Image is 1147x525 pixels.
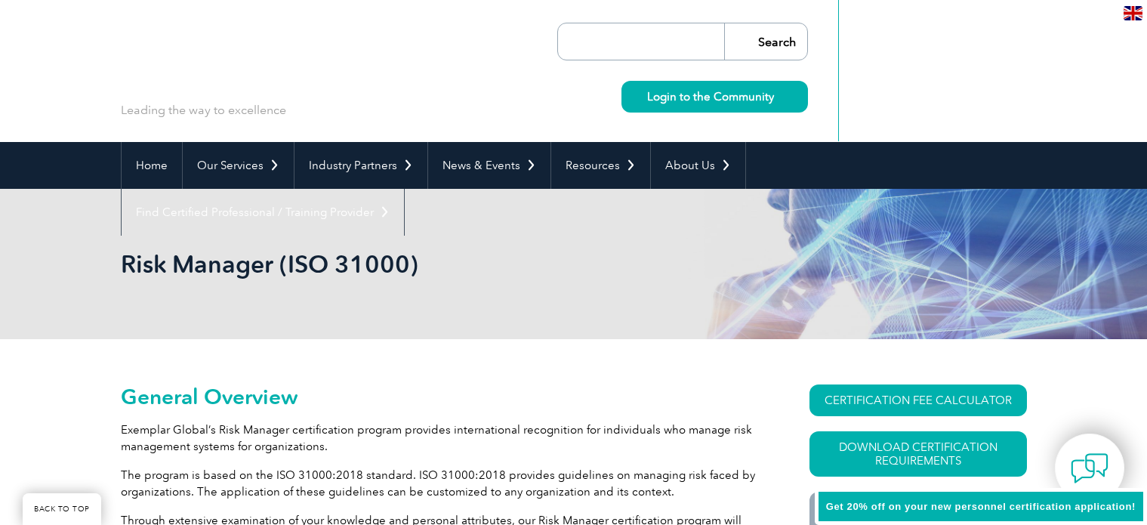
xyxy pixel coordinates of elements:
[122,189,404,236] a: Find Certified Professional / Training Provider
[724,23,807,60] input: Search
[774,92,782,100] img: svg+xml;nitro-empty-id=MzcxOjIyMw==-1;base64,PHN2ZyB2aWV3Qm94PSIwIDAgMTEgMTEiIHdpZHRoPSIxMSIgaGVp...
[121,422,755,455] p: Exemplar Global’s Risk Manager certification program provides international recognition for indiv...
[121,249,701,279] h1: Risk Manager (ISO 31000)
[121,102,286,119] p: Leading the way to excellence
[122,142,182,189] a: Home
[294,142,427,189] a: Industry Partners
[1071,449,1108,487] img: contact-chat.png
[183,142,294,189] a: Our Services
[809,431,1027,477] a: Download Certification Requirements
[428,142,550,189] a: News & Events
[651,142,745,189] a: About Us
[23,493,101,525] a: BACK TO TOP
[551,142,650,189] a: Resources
[826,501,1136,512] span: Get 20% off on your new personnel certification application!
[1124,6,1142,20] img: en
[621,81,808,113] a: Login to the Community
[121,384,755,409] h2: General Overview
[121,467,755,500] p: The program is based on the ISO 31000:2018 standard. ISO 31000:2018 provides guidelines on managi...
[809,384,1027,416] a: CERTIFICATION FEE CALCULATOR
